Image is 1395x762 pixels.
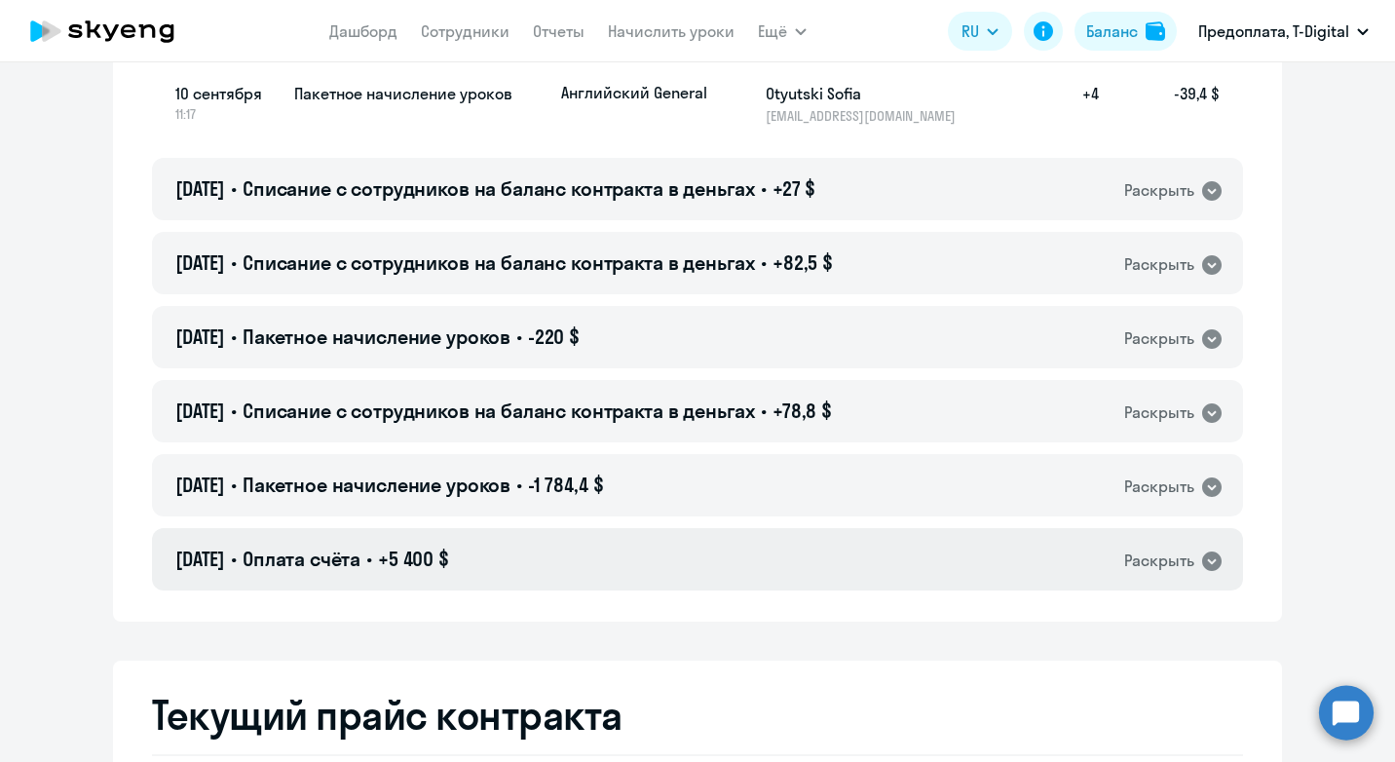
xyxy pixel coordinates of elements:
span: Ещё [758,19,787,43]
span: • [231,399,237,423]
h5: -39,4 $ [1099,82,1220,125]
button: RU [948,12,1012,51]
p: Английский General [561,82,707,103]
span: 11:17 [175,105,279,123]
span: [DATE] [175,176,225,201]
span: 10 сентября [175,82,279,105]
div: Раскрыть [1124,178,1194,203]
h5: Otyutski Sofia [766,82,966,105]
span: +27 $ [773,176,815,201]
span: +78,8 $ [773,399,832,423]
span: • [761,176,767,201]
div: Раскрыть [1124,252,1194,277]
button: Предоплата, T-Digital [1188,8,1378,55]
span: • [516,324,522,349]
a: Отчеты [533,21,584,41]
h2: Текущий прайс контракта [152,692,1243,739]
span: Списание с сотрудников на баланс контракта в деньгах [243,250,755,275]
span: [DATE] [175,399,225,423]
span: • [366,547,372,571]
span: • [761,250,767,275]
span: [DATE] [175,547,225,571]
div: Раскрыть [1124,326,1194,351]
a: Начислить уроки [608,21,735,41]
p: [EMAIL_ADDRESS][DOMAIN_NAME] [766,107,966,125]
span: • [231,324,237,349]
span: • [231,250,237,275]
div: Баланс [1086,19,1138,43]
span: Списание с сотрудников на баланс контракта в деньгах [243,176,755,201]
span: -220 $ [528,324,580,349]
span: [DATE] [175,250,225,275]
span: Оплата счёта [243,547,360,571]
span: [DATE] [175,324,225,349]
span: -1 784,4 $ [528,473,604,497]
h5: +4 [1037,82,1099,125]
span: RU [961,19,979,43]
img: balance [1146,21,1165,41]
span: [DATE] [175,473,225,497]
span: +5 400 $ [378,547,449,571]
span: +82,5 $ [773,250,833,275]
h5: Пакетное начисление уроков [294,82,546,105]
span: • [231,176,237,201]
p: Предоплата, T-Digital [1198,19,1349,43]
a: Дашборд [329,21,397,41]
span: • [516,473,522,497]
div: Раскрыть [1124,475,1194,499]
button: Ещё [758,12,807,51]
a: Сотрудники [421,21,509,41]
span: • [231,473,237,497]
button: Балансbalance [1075,12,1177,51]
div: Раскрыть [1124,549,1194,573]
span: • [231,547,237,571]
span: • [761,399,767,423]
span: Пакетное начисление уроков [243,473,510,497]
span: Пакетное начисление уроков [243,324,510,349]
span: Списание с сотрудников на баланс контракта в деньгах [243,399,755,423]
div: Раскрыть [1124,400,1194,425]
